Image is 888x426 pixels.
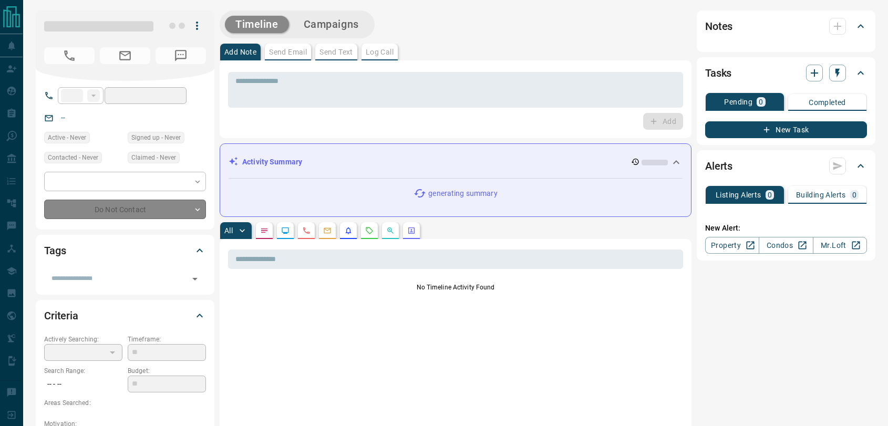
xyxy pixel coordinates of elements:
p: Areas Searched: [44,398,206,408]
h2: Alerts [705,158,732,174]
span: No Number [44,47,95,64]
span: Contacted - Never [48,152,98,163]
button: Timeline [225,16,289,33]
p: Activity Summary [242,157,302,168]
p: Pending [724,98,752,106]
svg: Emails [323,226,332,235]
p: 0 [768,191,772,199]
p: New Alert: [705,223,867,234]
span: No Email [100,47,150,64]
h2: Tasks [705,65,731,81]
button: Open [188,272,202,286]
button: Campaigns [293,16,369,33]
p: Timeframe: [128,335,206,344]
p: Search Range: [44,366,122,376]
span: Active - Never [48,132,86,143]
svg: Agent Actions [407,226,416,235]
p: Listing Alerts [716,191,761,199]
a: Mr.Loft [813,237,867,254]
p: Completed [809,99,846,106]
div: Do Not Contact [44,200,206,219]
a: -- [61,113,65,122]
div: Criteria [44,303,206,328]
svg: Listing Alerts [344,226,353,235]
div: Alerts [705,153,867,179]
h2: Criteria [44,307,78,324]
div: Tasks [705,60,867,86]
p: Budget: [128,366,206,376]
h2: Tags [44,242,66,259]
p: All [224,227,233,234]
p: Building Alerts [796,191,846,199]
h2: Notes [705,18,732,35]
svg: Calls [302,226,311,235]
p: 0 [852,191,856,199]
p: Actively Searching: [44,335,122,344]
button: New Task [705,121,867,138]
p: 0 [759,98,763,106]
span: Claimed - Never [131,152,176,163]
p: generating summary [428,188,497,199]
div: Tags [44,238,206,263]
p: Add Note [224,48,256,56]
p: -- - -- [44,376,122,393]
svg: Lead Browsing Activity [281,226,290,235]
span: No Number [156,47,206,64]
a: Condos [759,237,813,254]
span: Signed up - Never [131,132,181,143]
svg: Notes [260,226,269,235]
div: Activity Summary [229,152,683,172]
div: Notes [705,14,867,39]
a: Property [705,237,759,254]
svg: Opportunities [386,226,395,235]
svg: Requests [365,226,374,235]
p: No Timeline Activity Found [228,283,683,292]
